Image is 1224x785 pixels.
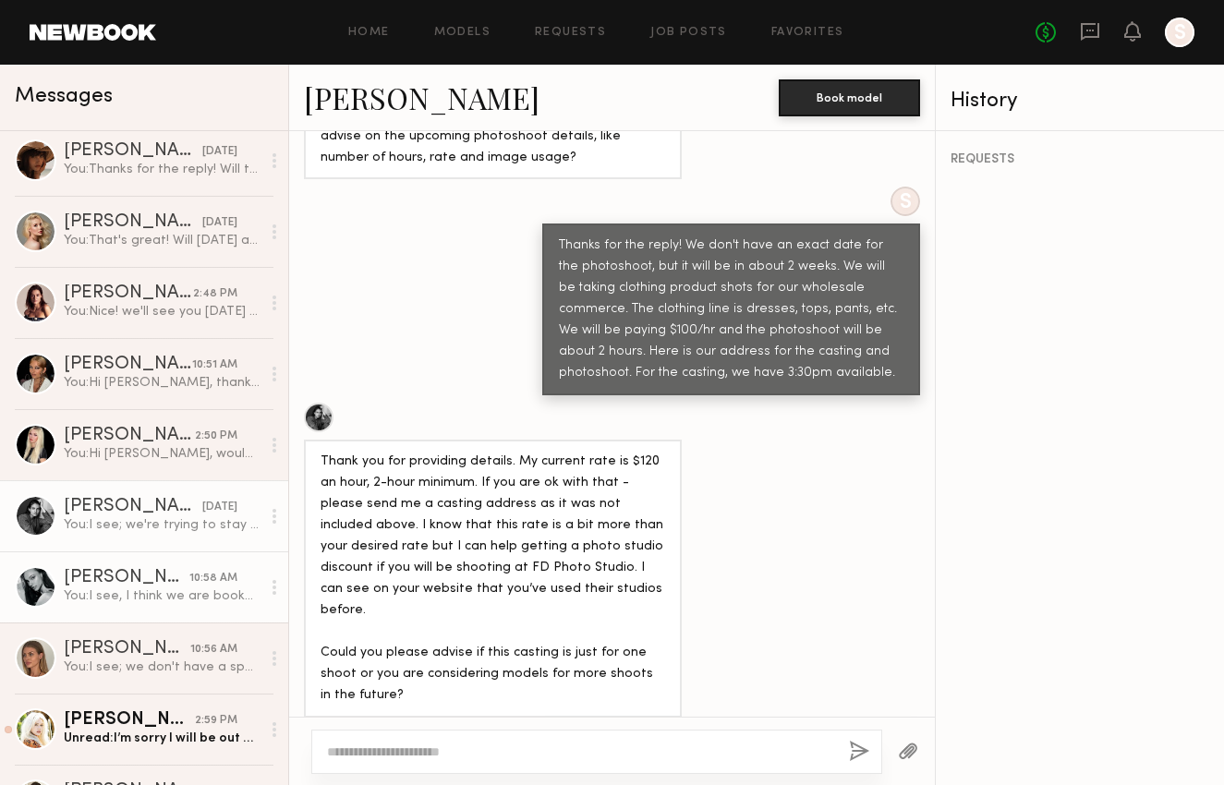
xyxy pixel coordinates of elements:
a: [PERSON_NAME] [304,78,539,117]
div: You: I see, I think we are booked this week, but we'll keep you on file and let you know again fo... [64,587,261,605]
div: 10:56 AM [190,641,237,658]
div: Thanks for the reply! We don't have an exact date for the photoshoot, but it will be in about 2 w... [559,235,903,384]
a: Requests [535,27,606,39]
div: 10:51 AM [192,356,237,374]
button: Book model [779,79,920,116]
a: Home [348,27,390,39]
div: [PERSON_NAME] [64,284,193,303]
a: Models [434,27,491,39]
div: REQUESTS [951,153,1209,166]
div: You: I see; we're trying to stay in our budget to be around $100/hr. Thank you for the info, we'l... [64,516,261,534]
a: Job Posts [650,27,727,39]
span: Messages [15,86,113,107]
div: 10:58 AM [189,570,237,587]
div: [DATE] [202,143,237,161]
div: You: I see; we don't have a specific date for the photoshoot now, but it should be [DATE]. We can... [64,658,261,676]
div: [PERSON_NAME] [64,640,190,658]
div: [PERSON_NAME] [64,213,202,232]
div: [DATE] [202,214,237,232]
div: 2:50 PM [195,428,237,445]
div: 2:59 PM [195,712,237,730]
div: Unread: I’m sorry I will be out of town for my sisters wedding! [64,730,261,747]
div: [PERSON_NAME] [64,142,202,161]
div: Thank you for providing details. My current rate is $120 an hour, 2-hour minimum. If you are ok w... [321,452,665,706]
div: [PERSON_NAME] [64,711,195,730]
a: Favorites [771,27,844,39]
div: You: That's great! Will [DATE] at 2pm be ok? Here is our address: [STREET_ADDRESS] [64,232,261,249]
div: [PERSON_NAME] [64,427,195,445]
div: 2:48 PM [193,285,237,303]
a: S [1165,18,1194,47]
div: You: Nice! we'll see you [DATE] at 3:30pm [64,303,261,320]
a: Book model [779,89,920,104]
div: History [951,91,1209,112]
div: [DATE] [202,499,237,516]
div: [PERSON_NAME] [64,569,189,587]
div: [PERSON_NAME] [64,356,192,374]
div: You: Hi [PERSON_NAME], would [DATE] at 1pm be ok? [64,445,261,463]
div: [PERSON_NAME] [64,498,202,516]
div: You: Hi [PERSON_NAME], thanks for the reply! but I think we are fully booked this week. We'll kee... [64,374,261,392]
div: You: Thanks for the reply! Will the next day([DATE]) afternoon be ok? [64,161,261,178]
